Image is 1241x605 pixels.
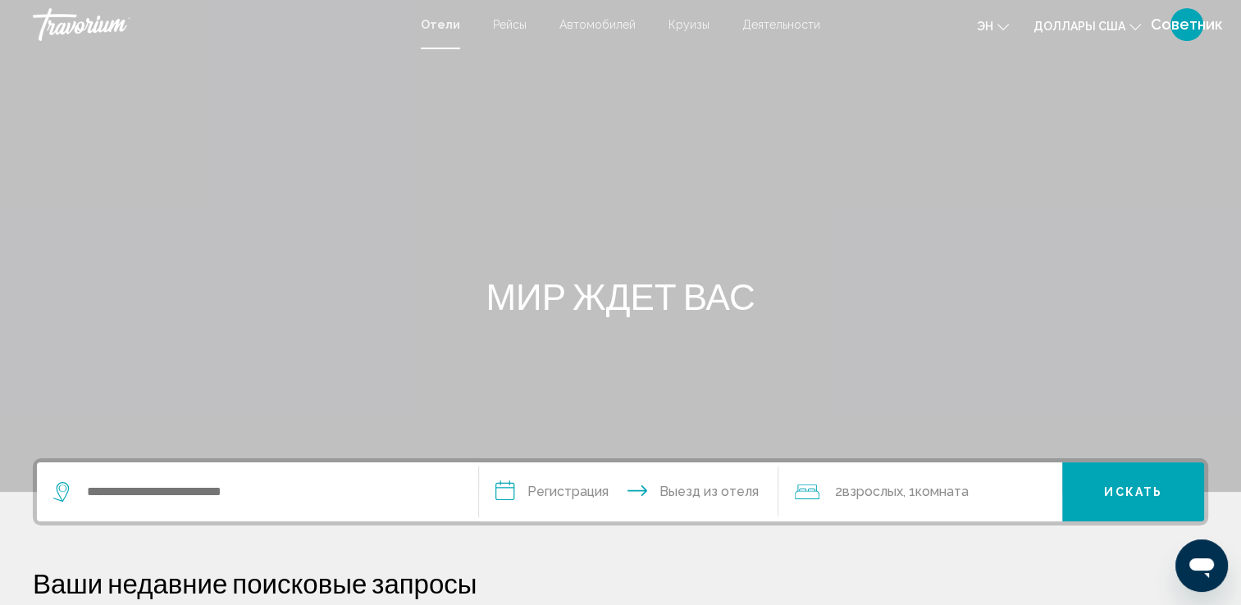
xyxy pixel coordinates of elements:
[493,18,527,31] a: Рейсы
[37,462,1204,521] div: Виджет поиска
[1104,486,1162,499] span: Искать
[778,462,1062,521] button: Путешественники: 2 взрослых, 0 детей
[842,484,902,499] span: Взрослых
[742,18,820,31] a: Деятельности
[915,484,968,499] span: Комната
[559,18,636,31] a: Автомобилей
[1033,20,1125,33] span: Доллары США
[977,20,993,33] span: эн
[1033,14,1141,38] button: Изменить валюту
[902,484,915,499] font: , 1
[1166,7,1208,42] button: Пользовательское меню
[834,484,842,499] font: 2
[33,566,1208,599] p: Ваши недавние поисковые запросы
[668,18,709,31] a: Круизы
[977,14,1009,38] button: Изменение языка
[33,8,404,41] a: Травориум
[313,275,928,317] h1: МИР ЖДЕТ ВАС
[1151,16,1223,33] span: Советник
[479,462,779,521] button: Даты заезда и выезда
[1062,462,1204,521] button: Искать
[1175,539,1228,592] iframe: Кнопка запуска окна обмена сообщениями
[421,18,460,31] a: Отели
